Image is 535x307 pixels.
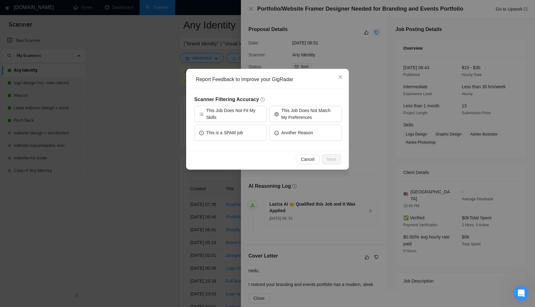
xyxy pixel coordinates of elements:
[281,107,337,121] span: This Job Does Not Match My Preferences
[269,125,342,141] button: frownAnother Reason
[194,96,342,103] h5: Scanner Filtering Accuracy
[514,286,529,301] iframe: Intercom live chat
[196,76,344,83] div: Report Feedback to Improve your GigRadar
[199,111,204,116] span: bars
[274,111,279,116] span: setting
[194,106,267,122] button: barsThis Job Does Not Fit My Skills
[296,154,320,164] button: Cancel
[194,125,267,141] button: exclamation-circleThis is a SPAM job
[206,129,243,136] span: This is a SPAM job
[199,130,204,135] span: exclamation-circle
[260,97,265,102] span: question-circle
[274,130,279,135] span: frown
[338,74,343,79] span: close
[301,156,315,163] span: Cancel
[322,154,341,164] button: Next
[206,107,262,121] span: This Job Does Not Fit My Skills
[281,129,313,136] span: Another Reason
[332,69,349,86] button: Close
[269,106,342,122] button: settingThis Job Does Not Match My Preferences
